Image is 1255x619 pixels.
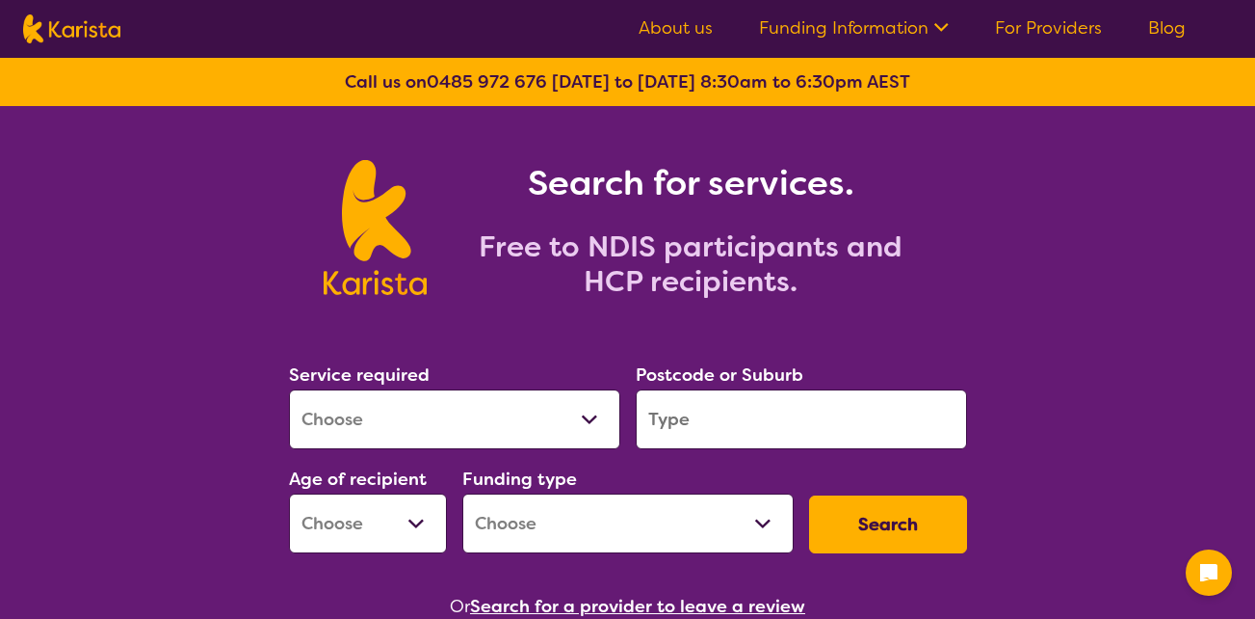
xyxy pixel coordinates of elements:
[289,363,430,387] label: Service required
[289,468,427,491] label: Age of recipient
[450,229,931,299] h2: Free to NDIS participants and HCP recipients.
[636,363,803,387] label: Postcode or Suburb
[324,160,427,295] img: Karista logo
[639,16,713,40] a: About us
[450,160,931,206] h1: Search for services.
[636,390,967,449] input: Type
[809,496,967,553] button: Search
[995,16,1102,40] a: For Providers
[427,70,547,94] a: 0485 972 676
[759,16,949,40] a: Funding Information
[345,70,910,94] b: Call us on [DATE] to [DATE] 8:30am to 6:30pm AEST
[1148,16,1186,40] a: Blog
[462,468,577,491] label: Funding type
[23,14,120,43] img: Karista logo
